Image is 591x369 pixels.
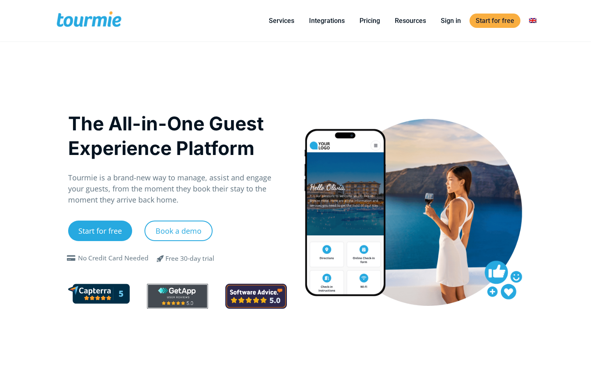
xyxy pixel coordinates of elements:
span:  [65,255,78,262]
div: Free 30-day trial [165,254,214,264]
a: Services [263,16,300,26]
a: Pricing [353,16,386,26]
p: Tourmie is a brand-new way to manage, assist and engage your guests, from the moment they book th... [68,172,287,205]
div: No Credit Card Needed [78,253,149,263]
h1: The All-in-One Guest Experience Platform [68,111,287,160]
a: Resources [389,16,432,26]
span:  [151,253,170,263]
a: Start for free [68,221,132,241]
a: Integrations [303,16,351,26]
a: Start for free [470,14,520,28]
a: Sign in [435,16,467,26]
a: Book a demo [144,221,213,241]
